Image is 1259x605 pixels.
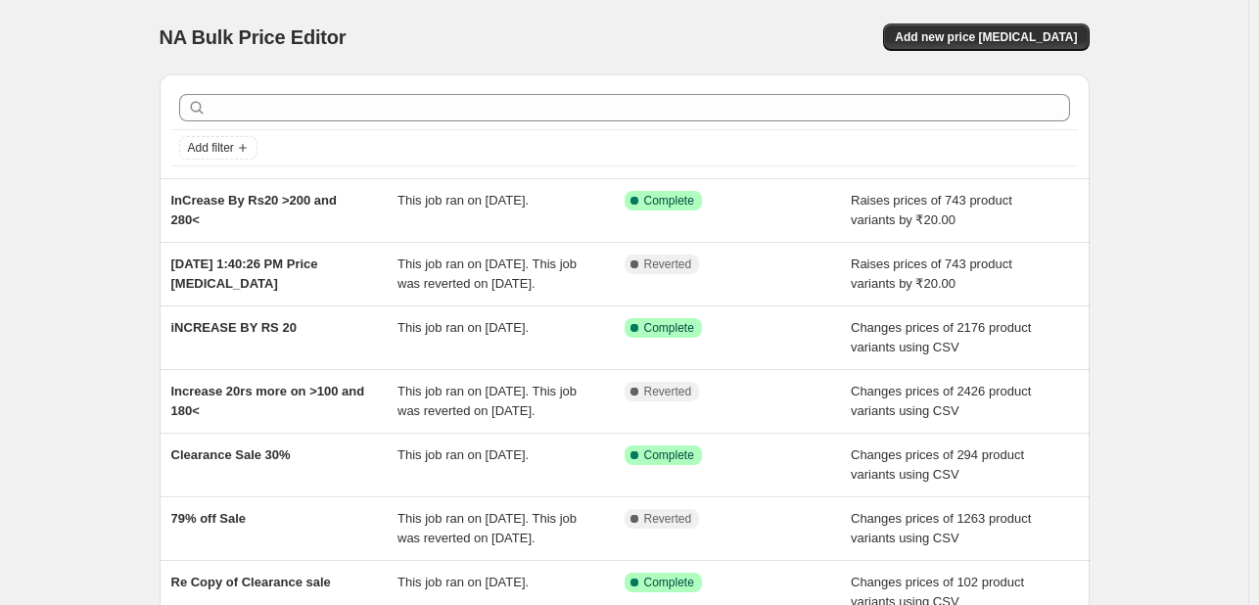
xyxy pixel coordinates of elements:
[644,575,694,590] span: Complete
[397,447,529,462] span: This job ran on [DATE].
[171,575,331,589] span: Re Copy of Clearance sale
[188,140,234,156] span: Add filter
[644,447,694,463] span: Complete
[851,320,1031,354] span: Changes prices of 2176 product variants using CSV
[851,193,1012,227] span: Raises prices of 743 product variants by ₹20.00
[171,447,291,462] span: Clearance Sale 30%
[851,447,1024,482] span: Changes prices of 294 product variants using CSV
[171,256,318,291] span: [DATE] 1:40:26 PM Price [MEDICAL_DATA]
[397,384,577,418] span: This job ran on [DATE]. This job was reverted on [DATE].
[851,511,1031,545] span: Changes prices of 1263 product variants using CSV
[895,29,1077,45] span: Add new price [MEDICAL_DATA]
[171,511,247,526] span: 79% off Sale
[397,511,577,545] span: This job ran on [DATE]. This job was reverted on [DATE].
[883,23,1089,51] button: Add new price [MEDICAL_DATA]
[160,26,347,48] span: NA Bulk Price Editor
[397,193,529,208] span: This job ran on [DATE].
[644,256,692,272] span: Reverted
[644,320,694,336] span: Complete
[851,384,1031,418] span: Changes prices of 2426 product variants using CSV
[171,193,337,227] span: InCrease By Rs20 >200 and 280<
[397,320,529,335] span: This job ran on [DATE].
[851,256,1012,291] span: Raises prices of 743 product variants by ₹20.00
[397,256,577,291] span: This job ran on [DATE]. This job was reverted on [DATE].
[397,575,529,589] span: This job ran on [DATE].
[644,193,694,209] span: Complete
[644,384,692,399] span: Reverted
[644,511,692,527] span: Reverted
[171,320,297,335] span: iNCREASE BY RS 20
[171,384,365,418] span: Increase 20rs more on >100 and 180<
[179,136,257,160] button: Add filter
